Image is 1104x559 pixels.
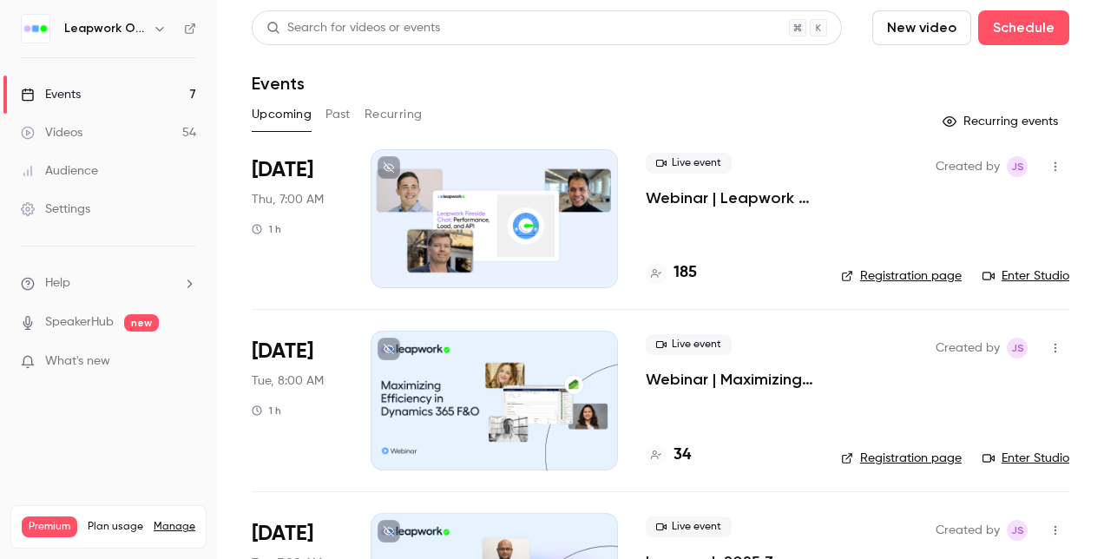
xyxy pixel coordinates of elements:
span: [DATE] [252,338,313,365]
h6: Leapwork Online Event [64,20,146,37]
span: Live event [646,334,732,355]
button: Past [325,101,351,128]
button: Recurring events [935,108,1069,135]
span: Created by [936,156,1000,177]
iframe: Noticeable Trigger [175,354,196,370]
h4: 185 [674,261,697,285]
div: Sep 30 Tue, 11:00 AM (America/New York) [252,331,343,470]
span: Created by [936,338,1000,358]
div: Events [21,86,81,103]
span: Jaynesh Singh [1007,520,1028,541]
span: JS [1011,156,1024,177]
div: Videos [21,124,82,141]
span: Jaynesh Singh [1007,156,1028,177]
span: Tue, 8:00 AM [252,372,324,390]
span: Created by [936,520,1000,541]
div: Audience [21,162,98,180]
span: Live event [646,516,732,537]
span: Help [45,274,70,293]
div: 1 h [252,222,281,236]
span: Thu, 7:00 AM [252,191,324,208]
div: Settings [21,201,90,218]
span: new [124,314,159,332]
span: What's new [45,352,110,371]
button: Upcoming [252,101,312,128]
span: Premium [22,516,77,537]
img: Leapwork Online Event [22,15,49,43]
a: Registration page [841,450,962,467]
div: Search for videos or events [266,19,440,37]
a: Registration page [841,267,962,285]
span: [DATE] [252,520,313,548]
span: JS [1011,520,1024,541]
a: Enter Studio [982,450,1069,467]
a: 185 [646,261,697,285]
div: Sep 25 Thu, 10:00 AM (America/New York) [252,149,343,288]
a: Webinar | Leapwork Quarterly Fireside Chat | Q3 2025 [646,187,813,208]
h4: 34 [674,444,691,467]
li: help-dropdown-opener [21,274,196,293]
a: 34 [646,444,691,467]
a: Webinar | Maximizing Efficiency in Dynamics 365 | Q3 2025 [646,369,813,390]
span: JS [1011,338,1024,358]
span: Plan usage [88,520,143,534]
button: New video [872,10,971,45]
span: [DATE] [252,156,313,184]
div: 1 h [252,404,281,418]
h1: Events [252,73,305,94]
a: SpeakerHub [45,313,114,332]
a: Enter Studio [982,267,1069,285]
span: Jaynesh Singh [1007,338,1028,358]
button: Schedule [978,10,1069,45]
button: Recurring [365,101,423,128]
span: Live event [646,153,732,174]
a: Manage [154,520,195,534]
